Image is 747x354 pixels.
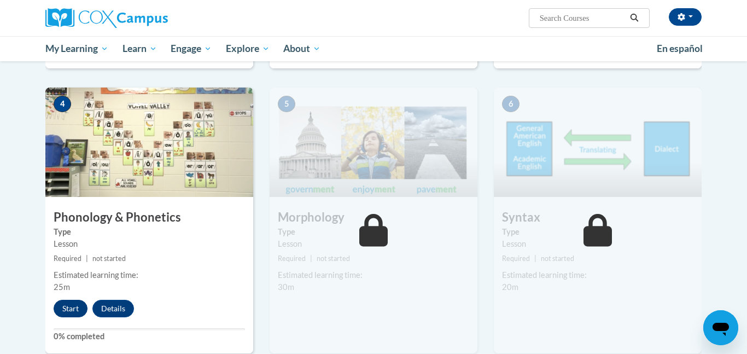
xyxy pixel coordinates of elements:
label: Type [502,226,693,238]
img: Cox Campus [45,8,168,28]
button: Start [54,300,87,317]
a: Engage [164,36,219,61]
span: Explore [226,42,270,55]
span: Learn [122,42,157,55]
a: Explore [219,36,277,61]
button: Account Settings [669,8,702,26]
span: 25m [54,282,70,292]
div: Estimated learning time: [502,269,693,281]
label: Type [278,226,469,238]
span: 5 [278,96,295,112]
span: Required [278,254,306,263]
span: 20m [502,282,518,292]
div: Estimated learning time: [278,269,469,281]
img: Course Image [270,88,477,197]
img: Course Image [494,88,702,197]
h3: Syntax [494,209,702,226]
span: | [534,254,536,263]
span: | [310,254,312,263]
input: Search Courses [539,11,626,25]
h3: Phonology & Phonetics [45,209,253,226]
a: Cox Campus [45,8,253,28]
span: Required [502,254,530,263]
label: 0% completed [54,330,245,343]
button: Search [626,11,643,25]
span: About [283,42,320,55]
span: not started [541,254,574,263]
span: 30m [278,282,294,292]
span: Required [54,254,81,263]
button: Details [92,300,134,317]
span: not started [92,254,126,263]
div: Main menu [29,36,718,61]
a: Learn [115,36,164,61]
iframe: Button to launch messaging window [703,310,738,345]
a: My Learning [38,36,115,61]
span: | [86,254,88,263]
span: En español [657,43,703,54]
span: not started [317,254,350,263]
span: My Learning [45,42,108,55]
span: 4 [54,96,71,112]
label: Type [54,226,245,238]
div: Estimated learning time: [54,269,245,281]
img: Course Image [45,88,253,197]
a: About [277,36,328,61]
div: Lesson [502,238,693,250]
div: Lesson [54,238,245,250]
a: En español [650,37,710,60]
span: 6 [502,96,520,112]
span: Engage [171,42,212,55]
div: Lesson [278,238,469,250]
h3: Morphology [270,209,477,226]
